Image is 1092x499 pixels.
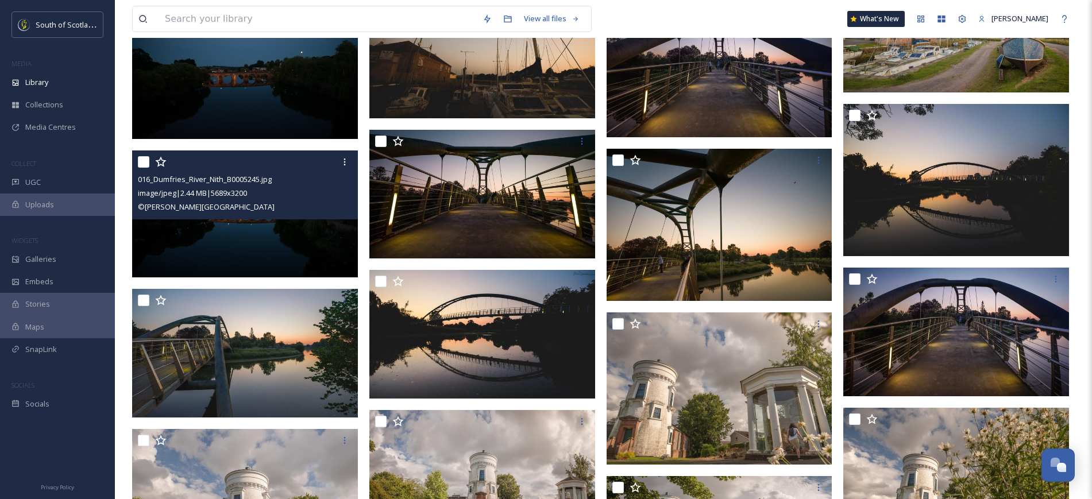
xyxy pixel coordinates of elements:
[843,268,1072,396] img: 016_Dumfries_River_Nith_B0005213-Pano.jpg
[518,7,585,30] a: View all files
[991,13,1048,24] span: [PERSON_NAME]
[41,483,74,491] span: Privacy Policy
[11,236,38,245] span: WIDGETS
[138,188,247,198] span: image/jpeg | 2.44 MB | 5689 x 3200
[25,344,57,355] span: SnapLink
[138,174,272,184] span: 016_Dumfries_River_Nith_B0005245.jpg
[41,479,74,493] a: Privacy Policy
[25,122,76,133] span: Media Centres
[25,77,48,88] span: Library
[25,199,54,210] span: Uploads
[25,276,53,287] span: Embeds
[843,104,1072,257] img: 016_Dumfries_River_Nith_B0005206.jpg
[132,10,361,139] img: 016_Dumfries_River_Nith_B0005237.jpg
[25,322,44,332] span: Maps
[25,299,50,310] span: Stories
[36,19,167,30] span: South of Scotland Destination Alliance
[1041,448,1075,482] button: Open Chat
[25,99,63,110] span: Collections
[25,399,49,409] span: Socials
[138,202,275,212] span: © [PERSON_NAME][GEOGRAPHIC_DATA]
[25,177,41,188] span: UGC
[607,312,835,465] img: 016_Dumfries_DIP_4957.jpg
[847,11,905,27] a: What's New
[18,19,30,30] img: images.jpeg
[369,270,598,399] img: 016_Dumfries_River_Nith_B0005209.jpg
[11,59,32,68] span: MEDIA
[973,7,1054,30] a: [PERSON_NAME]
[369,130,598,258] img: 016_Dumfries_River_Nith_B0005230.jpg
[25,254,56,265] span: Galleries
[159,6,477,32] input: Search your library
[607,10,832,137] img: 016_Dumfries_River_Nith_B0005213.jpg
[607,149,835,301] img: 016_Dumfries_River_Nith_B0005225.jpg
[11,381,34,389] span: SOCIALS
[132,289,361,417] img: 016_Dumfries_River_Nith_B0005235.jpg
[11,159,36,168] span: COLLECT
